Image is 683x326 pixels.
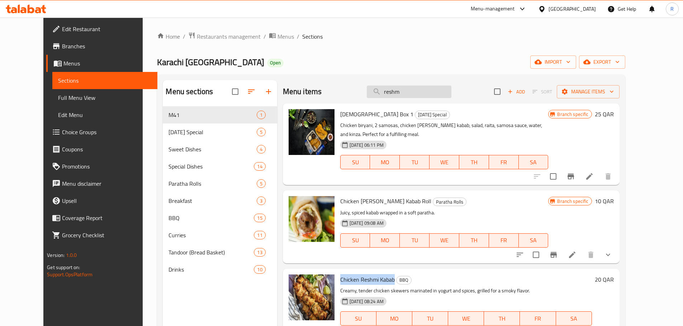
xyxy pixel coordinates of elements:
img: Chicken Reshmi Kabab [289,274,335,320]
span: Tandoor (Bread Basket) [169,248,254,257]
span: FR [492,157,516,167]
h6: 20 QAR [595,274,614,284]
div: items [254,162,265,171]
p: Juicy, spiced kabab wrapped in a soft paratha. [340,208,549,217]
p: Chicken biryani, 2 samosas, chicken [PERSON_NAME] kabab, salad, raita, samosa sauce, water, and k... [340,121,549,139]
span: MO [373,157,397,167]
a: Support.OpsPlatform [47,270,93,279]
span: export [585,58,620,67]
div: Paratha Rolls [433,198,466,206]
div: items [254,265,265,274]
a: Grocery Checklist [46,227,157,244]
div: Ramadan Special [169,128,256,136]
button: MO [370,155,400,169]
span: 11 [254,232,265,239]
li: / [264,32,266,41]
span: Branch specific [554,111,591,118]
span: SA [559,313,589,324]
div: Menu-management [471,5,515,13]
span: Karachi [GEOGRAPHIC_DATA] [157,54,264,70]
button: export [579,55,625,69]
button: SU [340,233,370,248]
span: WE [432,235,456,245]
button: MO [376,311,412,326]
a: Choice Groups [46,123,157,141]
div: items [257,145,266,154]
span: BBQ [397,276,411,284]
a: Edit Restaurant [46,20,157,38]
span: Upsell [62,196,152,205]
p: Creamy, tender chicken skewers marinated in yogurt and spices, grilled for a smoky flavor. [340,286,592,295]
span: Sections [58,76,152,85]
span: SA [522,157,546,167]
h2: Menu sections [166,86,213,97]
button: show more [599,246,617,263]
button: WE [430,233,459,248]
button: SU [340,311,376,326]
span: Coverage Report [62,214,152,222]
span: Curries [169,231,254,239]
span: [DATE] 06:11 PM [347,142,386,149]
span: Version: [47,250,65,260]
input: search [367,86,451,98]
span: TH [462,157,486,167]
div: [DATE] Special5 [163,123,277,141]
button: MO [370,233,400,248]
div: Sweet Dishes [169,145,256,154]
div: BBQ [169,214,254,222]
a: Restaurants management [188,32,261,41]
span: R [670,5,674,13]
a: Edit Menu [52,106,157,123]
span: Special Dishes [169,162,254,171]
li: / [297,32,299,41]
span: Edit Menu [58,111,152,119]
span: MO [379,313,409,324]
button: TU [412,311,448,326]
a: Edit menu item [568,250,577,259]
span: import [536,58,570,67]
button: SA [519,233,549,248]
span: [DATE] 09:08 AM [347,220,386,227]
button: TU [400,155,430,169]
span: Menu disclaimer [62,179,152,188]
span: TU [403,157,427,167]
span: TH [487,313,517,324]
a: Upsell [46,192,157,209]
div: items [254,231,265,239]
nav: breadcrumb [157,32,625,41]
a: Menus [269,32,294,41]
span: Manage items [563,87,614,96]
li: / [183,32,185,41]
button: TH [459,233,489,248]
div: items [257,128,266,136]
span: Get support on: [47,263,80,272]
button: Add [505,86,528,97]
button: WE [448,311,484,326]
div: Paratha Rolls [169,179,256,188]
span: Menus [278,32,294,41]
span: Menus [63,59,152,68]
span: Select section [490,84,505,99]
span: Coupons [62,145,152,154]
div: items [257,196,266,205]
span: Edit Restaurant [62,25,152,33]
span: Select to update [546,169,561,184]
span: Choice Groups [62,128,152,136]
div: items [257,179,266,188]
button: TH [459,155,489,169]
img: Iftar Box 1 [289,109,335,155]
button: delete [599,168,617,185]
h6: 25 QAR [595,109,614,119]
h2: Menu items [283,86,322,97]
div: [GEOGRAPHIC_DATA] [549,5,596,13]
a: Coupons [46,141,157,158]
a: Full Menu View [52,89,157,106]
button: TH [484,311,520,326]
span: [DEMOGRAPHIC_DATA] Box 1 [340,109,413,120]
span: 1 [257,112,265,118]
div: Open [267,59,284,67]
div: items [254,248,265,257]
div: Drinks10 [163,261,277,278]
